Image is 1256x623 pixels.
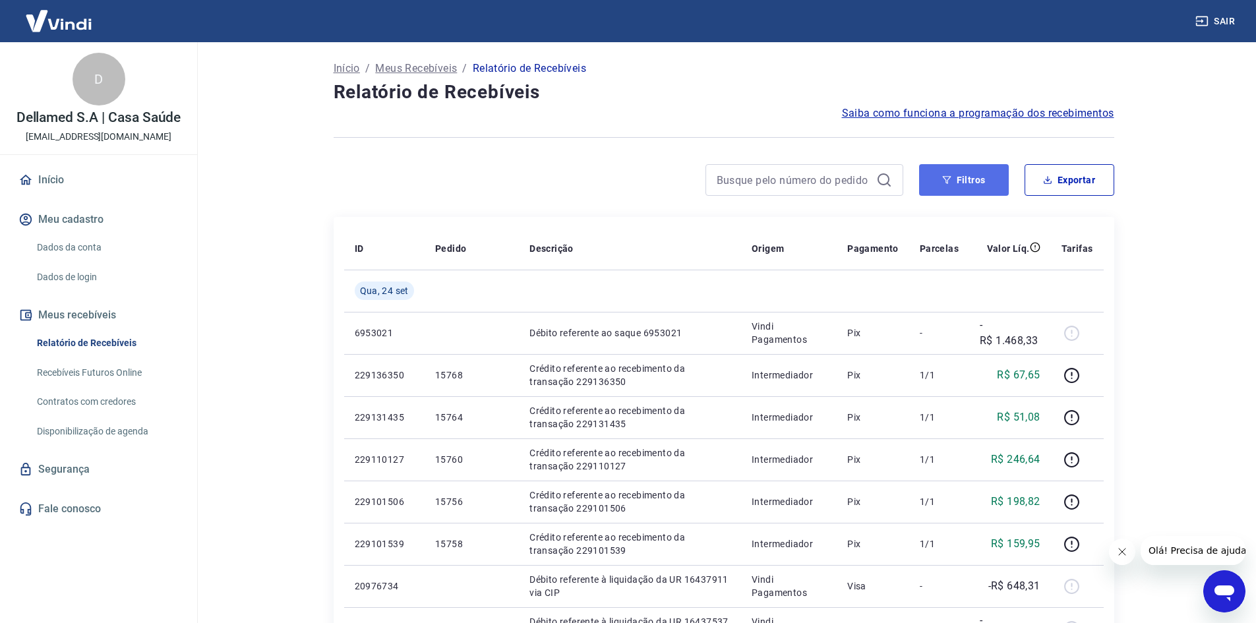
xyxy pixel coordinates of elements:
[847,369,899,382] p: Pix
[529,326,731,340] p: Débito referente ao saque 6953021
[32,264,181,291] a: Dados de login
[435,242,466,255] p: Pedido
[529,489,731,515] p: Crédito referente ao recebimento da transação 229101506
[847,495,899,508] p: Pix
[16,455,181,484] a: Segurança
[355,242,364,255] p: ID
[920,453,959,466] p: 1/1
[32,388,181,415] a: Contratos com credores
[334,61,360,76] a: Início
[919,164,1009,196] button: Filtros
[988,578,1040,594] p: -R$ 648,31
[980,317,1040,349] p: -R$ 1.468,33
[847,537,899,550] p: Pix
[355,495,414,508] p: 229101506
[32,359,181,386] a: Recebíveis Futuros Online
[473,61,586,76] p: Relatório de Recebíveis
[529,242,574,255] p: Descrição
[435,495,508,508] p: 15756
[752,537,826,550] p: Intermediador
[1193,9,1240,34] button: Sair
[1203,570,1245,612] iframe: Botão para abrir a janela de mensagens
[752,573,826,599] p: Vindi Pagamentos
[355,326,414,340] p: 6953021
[752,369,826,382] p: Intermediador
[991,494,1040,510] p: R$ 198,82
[462,61,467,76] p: /
[355,411,414,424] p: 229131435
[991,452,1040,467] p: R$ 246,64
[752,320,826,346] p: Vindi Pagamentos
[355,537,414,550] p: 229101539
[334,79,1114,105] h4: Relatório de Recebíveis
[355,579,414,593] p: 20976734
[1062,242,1093,255] p: Tarifas
[752,453,826,466] p: Intermediador
[16,1,102,41] img: Vindi
[529,362,731,388] p: Crédito referente ao recebimento da transação 229136350
[16,494,181,523] a: Fale conosco
[752,242,784,255] p: Origem
[375,61,457,76] a: Meus Recebíveis
[435,411,508,424] p: 15764
[847,411,899,424] p: Pix
[529,573,731,599] p: Débito referente à liquidação da UR 16437911 via CIP
[920,411,959,424] p: 1/1
[1025,164,1114,196] button: Exportar
[73,53,125,105] div: D
[847,326,899,340] p: Pix
[717,170,871,190] input: Busque pelo número do pedido
[920,537,959,550] p: 1/1
[26,130,171,144] p: [EMAIL_ADDRESS][DOMAIN_NAME]
[355,453,414,466] p: 229110127
[16,205,181,234] button: Meu cadastro
[32,418,181,445] a: Disponibilização de agenda
[529,531,731,557] p: Crédito referente ao recebimento da transação 229101539
[752,411,826,424] p: Intermediador
[920,579,959,593] p: -
[997,409,1040,425] p: R$ 51,08
[529,446,731,473] p: Crédito referente ao recebimento da transação 229110127
[529,404,731,430] p: Crédito referente ao recebimento da transação 229131435
[32,234,181,261] a: Dados da conta
[991,536,1040,552] p: R$ 159,95
[16,301,181,330] button: Meus recebíveis
[355,369,414,382] p: 229136350
[365,61,370,76] p: /
[435,537,508,550] p: 15758
[1141,536,1245,565] iframe: Mensagem da empresa
[8,9,111,20] span: Olá! Precisa de ajuda?
[997,367,1040,383] p: R$ 67,65
[1109,539,1135,565] iframe: Fechar mensagem
[847,579,899,593] p: Visa
[435,369,508,382] p: 15768
[16,111,181,125] p: Dellamed S.A | Casa Saúde
[16,165,181,194] a: Início
[847,453,899,466] p: Pix
[435,453,508,466] p: 15760
[920,495,959,508] p: 1/1
[847,242,899,255] p: Pagamento
[987,242,1030,255] p: Valor Líq.
[920,369,959,382] p: 1/1
[920,242,959,255] p: Parcelas
[752,495,826,508] p: Intermediador
[920,326,959,340] p: -
[842,105,1114,121] a: Saiba como funciona a programação dos recebimentos
[360,284,409,297] span: Qua, 24 set
[32,330,181,357] a: Relatório de Recebíveis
